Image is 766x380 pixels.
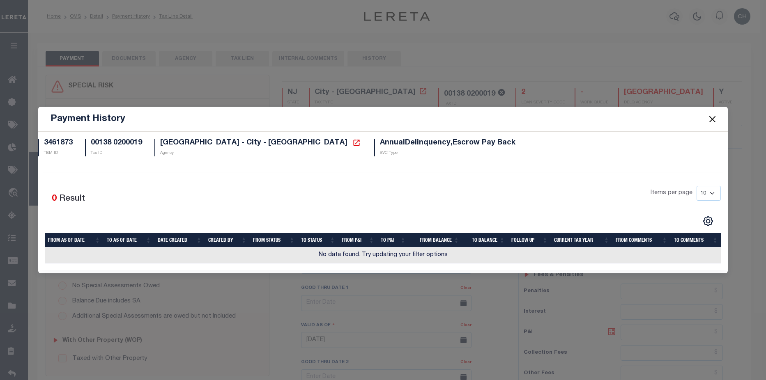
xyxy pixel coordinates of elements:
th: To P&I: activate to sort column ascending [377,233,409,247]
button: Close [707,114,718,124]
p: Tax ID [91,150,142,156]
th: To As of Date: activate to sort column ascending [104,233,154,247]
p: Agency [160,150,362,156]
th: To Status: activate to sort column ascending [298,233,338,247]
th: Created By: activate to sort column ascending [205,233,250,247]
th: Follow Up: activate to sort column ascending [508,233,551,247]
th: From Balance: activate to sort column ascending [409,233,462,247]
h5: Payment History [51,113,125,125]
th: From Comments: activate to sort column ascending [612,233,671,247]
label: Result [59,192,85,206]
th: From As of Date: activate to sort column ascending [45,233,104,247]
td: No data found. Try updating your filter options [45,247,721,263]
th: Date Created: activate to sort column ascending [154,233,205,247]
p: TBM ID [44,150,73,156]
p: SVC Type [380,150,515,156]
th: To Balance: activate to sort column ascending [462,233,508,247]
th: Current Tax Year: activate to sort column ascending [551,233,612,247]
h5: 3461873 [44,139,73,148]
h5: AnnualDelinquency,Escrow Pay Back [380,139,515,148]
span: Items per page [651,189,692,198]
span: 0 [52,195,57,203]
span: [GEOGRAPHIC_DATA] - City - [GEOGRAPHIC_DATA] [160,139,347,147]
th: From Status: activate to sort column ascending [250,233,298,247]
th: From P&I: activate to sort column ascending [338,233,377,247]
th: To Comments: activate to sort column ascending [671,233,721,247]
h5: 00138 0200019 [91,139,142,148]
